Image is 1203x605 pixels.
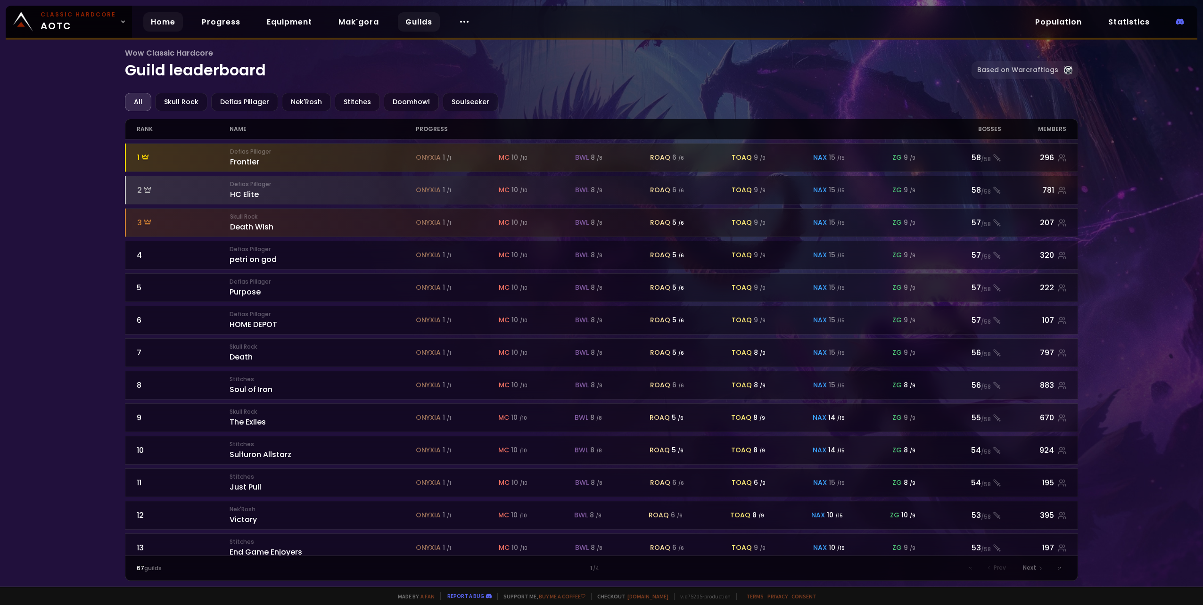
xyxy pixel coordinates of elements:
small: / 58 [981,253,991,261]
div: 1 [443,218,451,228]
span: toaq [731,413,751,423]
small: / 8 [597,285,602,292]
small: / 10 [520,382,527,389]
div: 1 [137,152,230,164]
div: 9 [754,250,766,260]
div: 9 [904,283,915,293]
div: 10 [511,185,527,195]
small: / 9 [760,220,766,227]
span: bwl [575,315,589,325]
span: nax [813,250,827,260]
a: Classic HardcoreAOTC [6,6,132,38]
small: / 1 [447,155,451,162]
div: 8 [591,380,602,390]
span: roaq [650,413,670,423]
span: mc [499,283,510,293]
span: mc [498,413,509,423]
span: nax [813,315,827,325]
small: / 15 [837,415,845,422]
span: zg [892,348,902,358]
small: Stitches [230,473,415,481]
span: roaq [650,283,670,293]
small: / 15 [837,350,845,357]
span: zg [892,315,902,325]
div: 6 [672,380,684,390]
small: / 6 [678,447,684,454]
small: / 8 [597,317,602,324]
div: 1 [443,413,451,423]
small: / 15 [837,220,845,227]
div: 5 [672,445,684,455]
small: / 10 [520,317,527,324]
div: 58 [927,152,1002,164]
div: petri on god [230,245,415,265]
div: 8 [590,413,602,423]
div: 57 [927,314,1001,326]
small: / 8 [597,350,602,357]
span: nax [813,283,827,293]
small: / 10 [520,220,527,227]
div: 8 [591,153,602,163]
div: 10 [511,250,527,260]
small: / 58 [981,285,991,294]
small: / 1 [447,187,451,194]
div: 8 [753,445,765,455]
small: / 6 [678,187,684,194]
span: bwl [575,185,589,195]
small: / 1 [447,447,451,454]
div: 8 [754,380,766,390]
div: Sulfuron Allstarz [230,440,415,460]
div: 15 [829,185,845,195]
span: bwl [575,348,589,358]
small: / 58 [981,350,991,359]
small: / 58 [981,155,991,164]
div: 1 [443,380,451,390]
small: / 9 [759,447,765,454]
div: 5 [672,413,684,423]
small: Defias Pillager [230,147,416,156]
small: / 58 [981,188,991,196]
div: 58 [927,184,1002,196]
div: 1 [443,185,451,195]
span: nax [813,413,826,423]
small: / 8 [597,155,602,162]
small: Stitches [230,440,415,449]
div: 296 [1001,152,1066,164]
div: 54 [927,444,1001,456]
span: nax [813,445,826,455]
div: 10 [511,348,527,358]
span: roaq [650,153,670,163]
div: 9 [754,315,766,325]
div: 5 [672,218,684,228]
small: / 9 [910,252,915,259]
small: / 15 [837,382,845,389]
small: / 58 [981,383,991,391]
div: 4 [137,249,230,261]
div: 14 [828,413,845,423]
span: roaq [650,348,670,358]
span: mc [499,380,510,390]
div: 5 [672,283,684,293]
div: Death [230,343,415,363]
div: 1 [443,315,451,325]
div: 8 [753,413,765,423]
small: / 8 [596,415,602,422]
div: 10 [511,153,527,163]
span: onyxia [416,250,441,260]
small: Defias Pillager [230,310,415,319]
span: bwl [575,380,589,390]
span: onyxia [416,413,441,423]
div: 9 [904,218,915,228]
span: zg [892,218,902,228]
div: 10 [511,218,527,228]
span: roaq [650,315,670,325]
small: / 9 [760,317,766,324]
span: roaq [650,185,670,195]
small: / 15 [837,155,845,162]
div: 9 [904,185,915,195]
div: 15 [829,348,845,358]
div: 10 [137,444,230,456]
small: / 10 [519,447,527,454]
span: nax [813,218,827,228]
div: 2 [137,184,230,196]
